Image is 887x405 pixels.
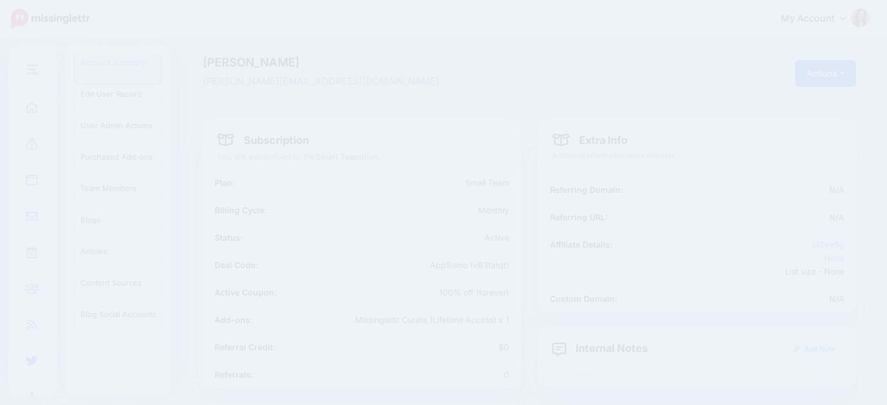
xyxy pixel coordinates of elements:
[75,118,161,147] a: User Admin Actions
[11,9,90,29] img: Missinglettr
[75,55,161,84] a: Account Summary
[217,133,309,147] h4: Subscription
[362,286,518,299] div: 100% off (forever)
[645,183,853,196] div: N/A
[552,150,842,161] p: Additional information about this user.
[550,185,623,195] b: Referring Domain:
[310,313,518,326] div: Missinglettr Curate (Lifetime Access) x 1
[75,181,161,210] a: Team Members
[203,57,633,68] span: [PERSON_NAME]
[75,212,161,241] a: Blogs
[215,233,243,242] b: Status:
[75,244,161,273] a: Articles
[27,64,38,75] img: menu.png
[824,253,844,263] a: None
[786,339,842,360] a: Add Note
[215,369,253,379] b: Referrals:
[75,307,161,336] a: Blog Social Accounts
[362,231,518,244] div: Active
[362,203,518,217] div: Monthly
[552,133,627,147] h4: Extra Info
[645,210,853,224] div: N/A
[504,369,509,379] span: 0
[203,74,633,89] span: [PERSON_NAME][EMAIL_ADDRESS][DOMAIN_NAME]
[362,258,518,272] div: AppSumo (vB3taIqt)
[75,86,161,115] a: Edit User Record
[550,212,608,222] b: Referring URL:
[215,342,275,352] b: Referral Credit:
[215,205,267,215] b: Billing Cycle:
[362,340,518,354] div: $0
[550,294,617,304] b: Custom Domain:
[645,238,853,278] div: List size - None
[645,292,853,305] div: N/A
[769,5,870,33] a: My Account
[75,149,161,178] a: Purchased Add-ons
[552,341,648,355] h4: Internal Notes
[217,150,507,163] p: You are subscribed to the plan.
[552,364,842,387] div: No notes
[310,176,518,189] div: Small Team
[215,178,234,188] b: Plan:
[550,240,612,249] b: Affiliate Details:
[812,240,844,249] a: I3ZIre5g
[795,60,856,87] button: Actions
[75,338,161,367] a: Blog Branding Templates
[315,152,362,161] b: Small Team
[215,287,276,297] b: Active Coupon:
[215,315,253,325] b: Add-ons:
[215,260,258,270] b: Deal Code:
[75,275,161,304] a: Content Sources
